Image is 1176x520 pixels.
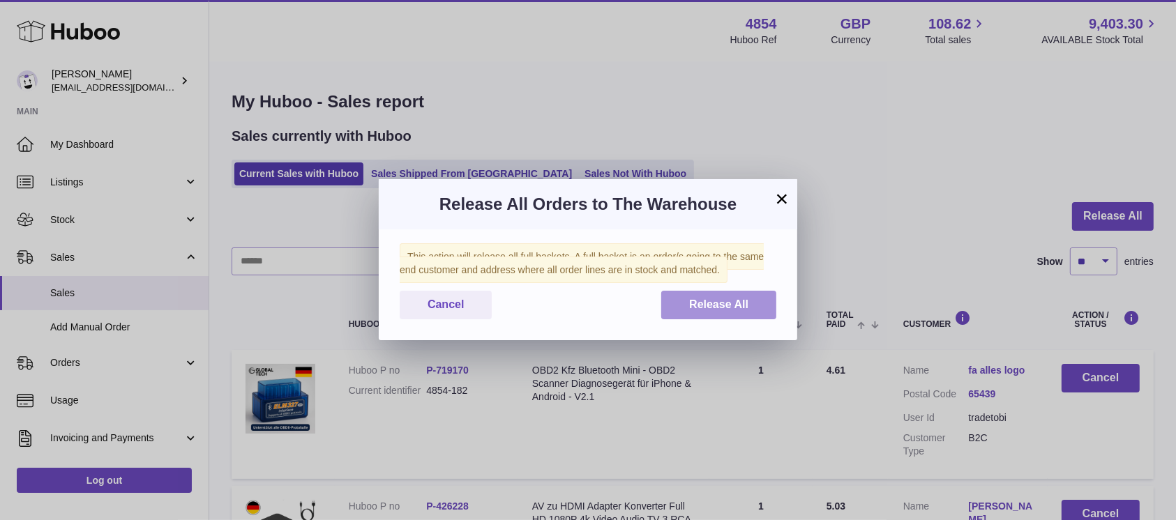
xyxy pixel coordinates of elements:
button: Cancel [400,291,492,319]
h3: Release All Orders to The Warehouse [400,193,776,215]
span: Cancel [428,298,464,310]
button: × [774,190,790,207]
span: This action will release all full baskets. A full basket is an order/s going to the same end cust... [400,243,764,283]
button: Release All [661,291,776,319]
span: Release All [689,298,748,310]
